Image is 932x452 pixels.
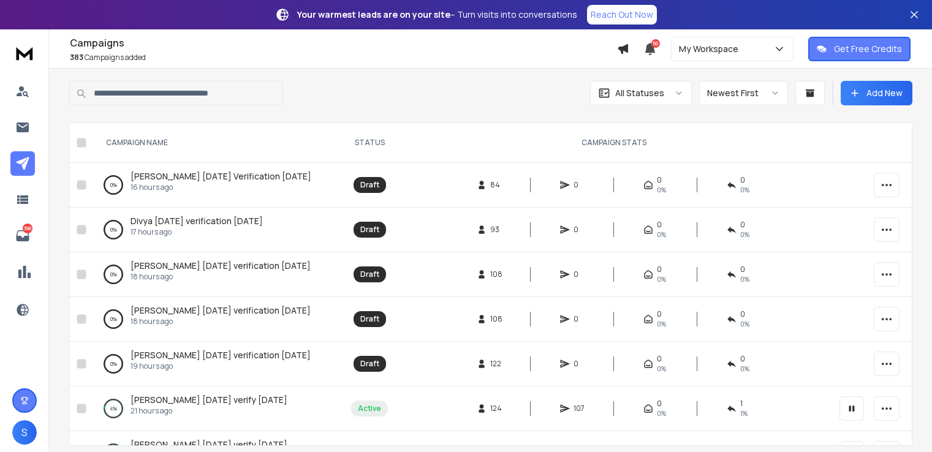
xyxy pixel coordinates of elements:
p: 0 % [110,179,117,191]
span: [PERSON_NAME] [DATE] verification [DATE] [131,304,311,316]
p: – Turn visits into conversations [297,9,577,21]
span: 0% [740,230,749,239]
p: 0 % [110,313,117,325]
p: 4 % [110,402,117,415]
strong: Your warmest leads are on your site [297,9,450,20]
div: Active [358,404,381,413]
p: 0 % [110,268,117,281]
span: 122 [490,359,502,369]
span: 0 [657,220,662,230]
span: 0 [574,180,586,190]
a: [PERSON_NAME] [DATE] verification [DATE] [131,304,311,317]
a: [PERSON_NAME] [DATE] verification [DATE] [131,349,311,361]
span: 93 [490,225,502,235]
span: 0 [574,359,586,369]
a: Divya [DATE] verification [DATE] [131,215,263,227]
a: Reach Out Now [587,5,657,24]
td: 4%[PERSON_NAME] [DATE] verify [DATE]21 hours ago [91,386,344,431]
a: [PERSON_NAME] [DATE] Verification [DATE] [131,170,311,183]
div: Draft [360,359,379,369]
span: 383 [70,52,83,62]
th: CAMPAIGN STATS [395,123,832,163]
div: Draft [360,180,379,190]
span: 0% [740,185,749,195]
span: 0% [657,409,666,418]
a: [PERSON_NAME] [DATE] verify [DATE] [131,439,287,451]
span: 1 % [740,409,748,418]
span: 0% [657,185,666,195]
span: 0% [657,230,666,239]
button: S [12,420,37,445]
span: 108 [490,314,502,324]
span: 0 [574,314,586,324]
img: logo [12,42,37,64]
p: 19 hours ago [131,361,311,371]
a: [PERSON_NAME] [DATE] verify [DATE] [131,394,287,406]
span: 0 [740,175,745,185]
span: 0 [740,220,745,230]
p: 0 % [110,358,117,370]
td: 0%[PERSON_NAME] [DATE] Verification [DATE]16 hours ago [91,163,344,208]
span: 124 [490,404,502,413]
span: 0 [657,399,662,409]
td: 0%[PERSON_NAME] [DATE] verification [DATE]18 hours ago [91,297,344,342]
span: 0 [657,309,662,319]
a: [PERSON_NAME] [DATE] verification [DATE] [131,260,311,272]
p: 18 hours ago [131,272,311,282]
span: 0% [740,274,749,284]
h1: Campaigns [70,36,617,50]
p: 16 hours ago [131,183,311,192]
span: 0 [740,309,745,319]
td: 0%[PERSON_NAME] [DATE] verification [DATE]18 hours ago [91,252,344,297]
span: [PERSON_NAME] [DATE] verify [DATE] [131,394,287,405]
span: 0 [740,354,745,364]
p: All Statuses [615,87,664,99]
a: 398 [10,224,35,248]
span: 0 [657,354,662,364]
span: 0 [740,265,745,274]
span: 1 [740,399,743,409]
span: 0 [574,225,586,235]
span: 0% [740,319,749,329]
span: 0% [740,364,749,374]
div: Draft [360,314,379,324]
p: Get Free Credits [834,43,902,55]
th: CAMPAIGN NAME [91,123,344,163]
p: 18 hours ago [131,317,311,326]
span: 107 [574,404,586,413]
td: 0%[PERSON_NAME] [DATE] verification [DATE]19 hours ago [91,342,344,386]
div: Draft [360,269,379,279]
p: Reach Out Now [591,9,653,21]
button: Add New [841,81,912,105]
span: 0 [574,269,586,279]
td: 0%Divya [DATE] verification [DATE]17 hours ago [91,208,344,252]
p: 17 hours ago [131,227,263,237]
span: 0% [657,364,666,374]
div: Draft [360,225,379,235]
span: [PERSON_NAME] [DATE] verification [DATE] [131,260,311,271]
button: Get Free Credits [808,37,911,61]
span: [PERSON_NAME] [DATE] verify [DATE] [131,439,287,450]
span: 108 [490,269,502,279]
span: 0 [657,265,662,274]
p: My Workspace [679,43,743,55]
p: Campaigns added [70,53,617,62]
span: [PERSON_NAME] [DATE] Verification [DATE] [131,170,311,182]
p: 21 hours ago [131,406,287,416]
span: 84 [490,180,502,190]
span: 50 [651,39,660,48]
p: 0 % [110,224,117,236]
span: 0% [657,274,666,284]
th: STATUS [344,123,395,163]
p: 398 [23,224,32,233]
span: 0% [657,319,666,329]
span: 0 [657,175,662,185]
button: Newest First [699,81,788,105]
